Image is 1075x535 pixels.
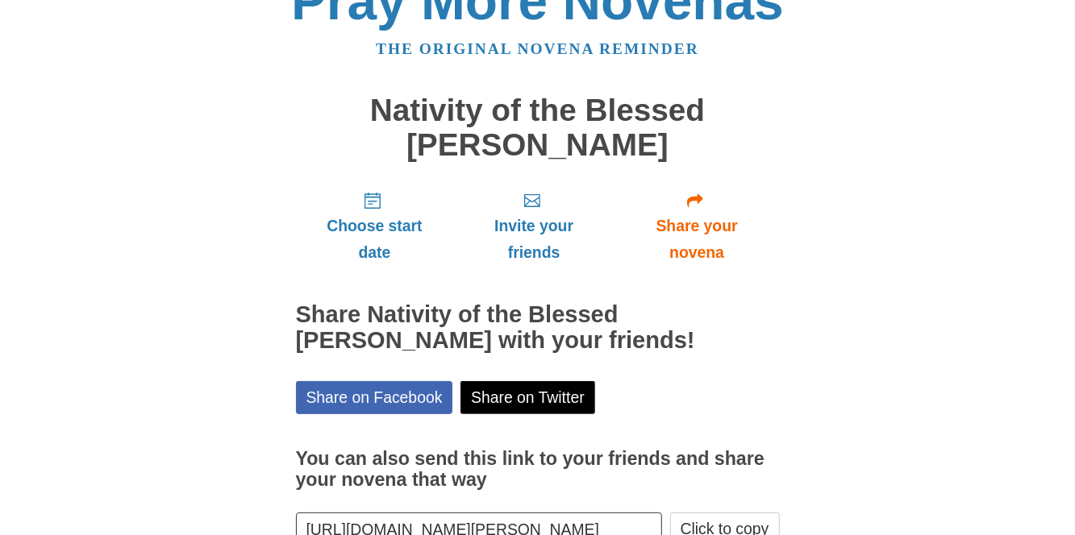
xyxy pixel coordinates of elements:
[615,178,780,274] a: Share your novena
[453,178,614,274] a: Invite your friends
[312,213,438,266] span: Choose start date
[460,381,595,414] a: Share on Twitter
[469,213,598,266] span: Invite your friends
[296,381,453,414] a: Share on Facebook
[296,93,780,162] h1: Nativity of the Blessed [PERSON_NAME]
[296,302,780,354] h2: Share Nativity of the Blessed [PERSON_NAME] with your friends!
[376,40,699,57] a: The original novena reminder
[631,213,764,266] span: Share your novena
[296,178,454,274] a: Choose start date
[296,449,780,490] h3: You can also send this link to your friends and share your novena that way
